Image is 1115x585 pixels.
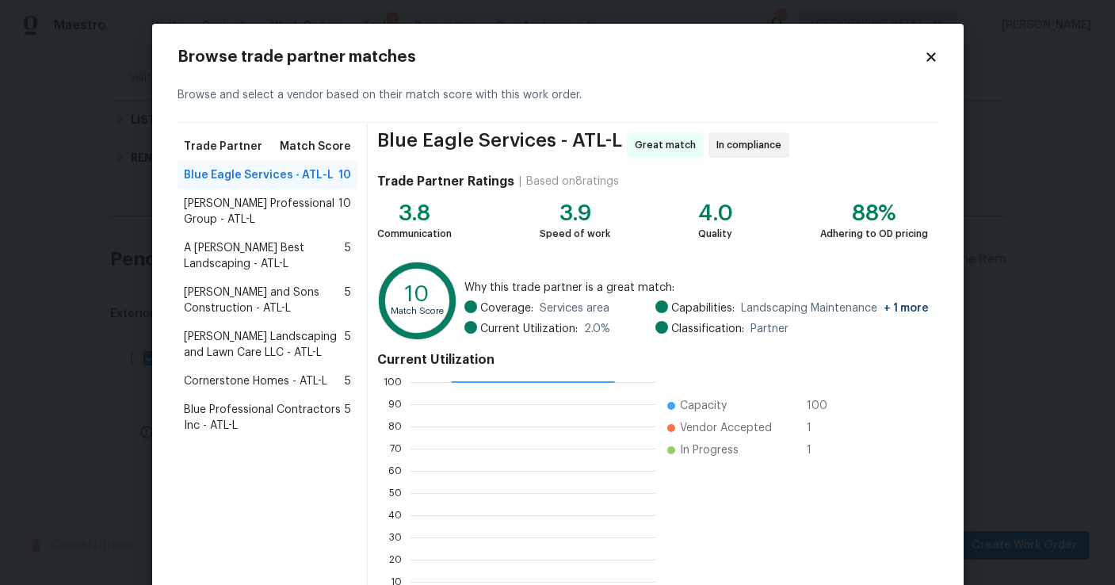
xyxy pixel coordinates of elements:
span: [PERSON_NAME] and Sons Construction - ATL-L [184,285,346,316]
span: 5 [345,285,351,316]
span: 10 [338,196,351,227]
div: Adhering to OD pricing [820,226,928,242]
span: In Progress [680,442,739,458]
span: A [PERSON_NAME] Best Landscaping - ATL-L [184,240,346,272]
div: Browse and select a vendor based on their match score with this work order. [178,68,938,123]
h2: Browse trade partner matches [178,49,924,65]
span: Blue Professional Contractors Inc - ATL-L [184,402,346,434]
text: 70 [391,444,403,453]
text: 40 [389,510,403,520]
span: Vendor Accepted [680,420,772,436]
span: 10 [338,167,351,183]
span: 5 [345,402,351,434]
div: Quality [698,226,733,242]
span: [PERSON_NAME] Landscaping and Lawn Care LLC - ATL-L [184,329,346,361]
div: Communication [377,226,452,242]
div: 88% [820,205,928,221]
span: Services area [540,300,609,316]
div: Speed of work [540,226,610,242]
text: 20 [390,555,403,564]
text: 10 [406,283,430,305]
span: Capacity [680,398,727,414]
text: 30 [390,533,403,542]
text: 50 [390,488,403,498]
span: 1 [807,442,832,458]
span: + 1 more [884,303,929,314]
span: Landscaping Maintenance [741,300,929,316]
span: 5 [345,373,351,389]
span: Blue Eagle Services - ATL-L [377,132,622,158]
text: Match Score [391,307,445,315]
span: 5 [345,329,351,361]
span: Capabilities: [671,300,735,316]
div: Based on 8 ratings [526,174,619,189]
span: 2.0 % [584,321,610,337]
span: 1 [807,420,832,436]
span: Great match [635,137,702,153]
h4: Current Utilization [377,352,928,368]
div: | [514,174,526,189]
span: Coverage: [480,300,533,316]
text: 90 [389,400,403,409]
div: 3.9 [540,205,610,221]
h4: Trade Partner Ratings [377,174,514,189]
div: 4.0 [698,205,733,221]
span: 5 [345,240,351,272]
span: In compliance [716,137,788,153]
div: 3.8 [377,205,452,221]
span: Why this trade partner is a great match: [464,280,929,296]
span: Match Score [280,139,351,155]
span: Partner [750,321,789,337]
span: Current Utilization: [480,321,578,337]
span: [PERSON_NAME] Professional Group - ATL-L [184,196,339,227]
text: 100 [384,377,403,387]
span: Trade Partner [184,139,262,155]
span: Classification: [671,321,744,337]
span: 100 [807,398,832,414]
text: 60 [389,466,403,476]
span: Blue Eagle Services - ATL-L [184,167,334,183]
span: Cornerstone Homes - ATL-L [184,373,327,389]
text: 80 [389,422,403,431]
